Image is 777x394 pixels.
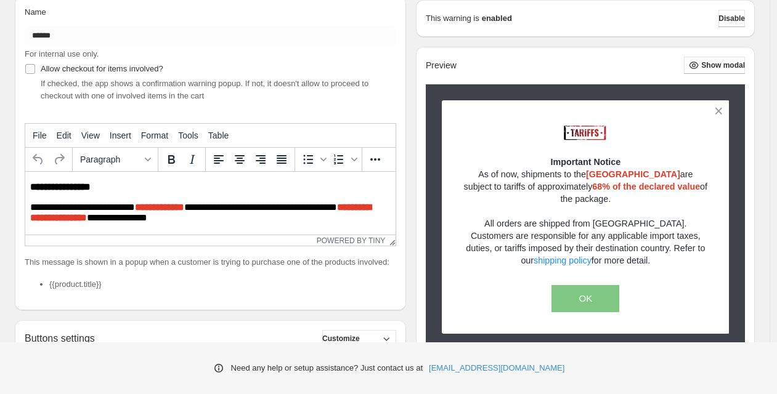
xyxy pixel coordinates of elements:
p: This message is shown in a popup when a customer is trying to purchase one of the products involved: [25,256,396,268]
p: This warning is [426,12,479,25]
button: Align right [250,149,271,170]
span: Allow checkout for items involved? [41,64,163,73]
span: If checked, the app shows a confirmation warning popup. If not, it doesn't allow to proceed to ch... [41,79,368,100]
button: Undo [28,149,49,170]
button: Bold [161,149,182,170]
button: Align center [229,149,250,170]
button: Align left [208,149,229,170]
h2: Buttons settings [25,332,95,344]
span: Customize [322,334,360,344]
button: Italic [182,149,203,170]
button: Disable [718,10,745,27]
li: {{product.title}} [49,278,396,291]
span: Insert [110,131,131,140]
span: Edit [57,131,71,140]
a: shipping policy [534,255,592,265]
button: More... [365,149,386,170]
button: Redo [49,149,70,170]
a: Powered by Tiny [317,236,386,245]
span: Format [141,131,168,140]
body: Rich Text Area. Press ALT-0 for help. [5,10,365,98]
span: Disable [718,14,745,23]
button: OK [551,285,619,312]
strong: Important Notice [551,157,621,167]
span: For internal use only. [25,49,99,58]
button: Show modal [684,57,745,74]
span: Tools [178,131,198,140]
div: Bullet list [298,149,328,170]
span: Show modal [701,60,745,70]
span: Paragraph [80,155,140,164]
p: As of now, shipments to the are subject to tariffs of approximately of the package. All orders ar... [463,168,708,267]
button: Justify [271,149,292,170]
iframe: Rich Text Area [25,172,396,235]
span: Table [208,131,229,140]
span: File [33,131,47,140]
strong: enabled [482,12,512,25]
h2: Preview [426,60,457,71]
span: [GEOGRAPHIC_DATA] [586,169,680,179]
span: Name [25,7,46,17]
a: [EMAIL_ADDRESS][DOMAIN_NAME] [429,362,564,374]
div: Numbered list [328,149,359,170]
button: Formats [75,149,155,170]
button: Customize [322,330,396,347]
strong: 68% of the declared value [592,182,700,191]
span: View [81,131,100,140]
div: Resize [385,235,396,246]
